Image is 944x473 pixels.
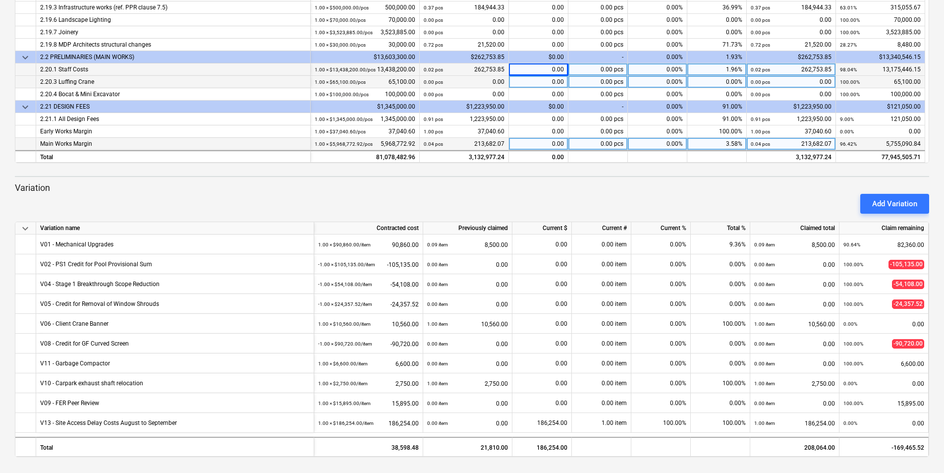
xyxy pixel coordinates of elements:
[687,14,747,26] div: 0.00%
[315,88,415,101] div: 100,000.00
[568,125,628,138] div: 0.00 pcs
[509,76,568,88] div: 0.00
[572,373,631,393] div: 0.00 item
[311,51,420,63] div: $13,603,300.00
[315,129,366,134] small: 1.00 × $37,040.60 / pcs
[691,314,750,334] div: 100.00%
[318,301,372,307] small: -1.00 × $24,357.52 / item
[691,235,750,254] div: 9.36%
[427,242,448,247] small: 0.09 item
[628,125,687,138] div: 0.00%
[751,92,770,97] small: 0.00 pcs
[509,39,568,51] div: 0.00
[424,141,443,147] small: 0.04 pcs
[315,92,369,97] small: 1.00 × $100,000.00 / pcs
[628,51,687,63] div: 0.00%
[843,321,857,327] small: 0.00%
[750,222,839,235] div: Claimed total
[318,361,368,366] small: 1.00 × $6,600.00 / item
[751,1,832,14] div: 184,944.33
[840,88,921,101] div: 100,000.00
[516,413,567,433] div: 186,254.00
[572,294,631,314] div: 0.00 item
[318,262,375,267] small: -1.00 × $105,135.00 / item
[424,125,504,138] div: 37,040.60
[872,197,917,210] div: Add Variation
[315,1,415,14] div: 500,000.00
[36,150,311,163] div: Total
[424,30,443,35] small: 0.00 pcs
[888,260,924,269] span: -105,135.00
[427,393,508,414] div: 0.00
[568,101,628,113] div: -
[572,254,631,274] div: 0.00 item
[843,361,863,366] small: 100.00%
[509,1,568,14] div: 0.00
[840,129,854,134] small: 0.00%
[509,138,568,150] div: 0.00
[687,76,747,88] div: 0.00%
[840,76,921,88] div: 65,100.00
[427,321,448,327] small: 1.00 item
[860,194,929,214] button: Add Variation
[427,413,508,433] div: 0.00
[318,393,419,414] div: 15,895.00
[424,151,504,164] div: 3,132,977.24
[751,117,770,122] small: 0.91 pcs
[509,113,568,125] div: 0.00
[424,79,443,85] small: 0.00 pcs
[843,262,863,267] small: 100.00%
[754,393,835,414] div: 0.00
[568,113,628,125] div: 0.00 pcs
[427,334,508,354] div: 0.00
[892,280,924,289] span: -54,108.00
[424,138,504,150] div: 213,682.07
[315,14,415,26] div: 70,000.00
[40,274,160,294] div: V04 - Stage 1 Breakthrough Scope Reduction
[315,67,376,72] small: 1.00 × $13,438,200.00 / pcs
[754,413,835,433] div: 186,254.00
[843,341,863,347] small: 100.00%
[840,30,860,35] small: 100.00%
[315,63,415,76] div: 13,438,200.00
[509,150,568,163] div: 0.00
[631,235,691,254] div: 0.00%
[628,39,687,51] div: 0.00%
[424,63,504,76] div: 262,753.85
[315,117,373,122] small: 1.00 × $1,345,000.00 / pcs
[691,254,750,274] div: 0.00%
[568,88,628,101] div: 0.00 pcs
[424,42,443,48] small: 0.72 pcs
[843,381,857,386] small: 0.00%
[754,373,835,394] div: 2,750.00
[631,334,691,354] div: 0.00%
[36,437,314,457] div: Total
[628,76,687,88] div: 0.00%
[751,129,770,134] small: 1.00 pcs
[40,373,143,393] div: V10 - Carpark exhaust shaft relocation
[572,274,631,294] div: 0.00 item
[839,222,929,235] div: Claim remaining
[40,254,152,274] div: V02 - PS1 Credit for Pool Provisional Sum
[424,92,443,97] small: 0.00 pcs
[427,314,508,334] div: 10,560.00
[691,393,750,413] div: 0.00%
[751,5,770,10] small: 0.37 pcs
[839,437,929,457] div: -169,465.52
[754,341,775,347] small: 0.00 item
[840,26,921,39] div: 3,523,885.00
[751,17,770,23] small: 0.00 pcs
[840,63,921,76] div: 13,175,446.15
[318,341,372,347] small: -1.00 × $90,720.00 / item
[318,294,419,314] div: -24,357.52
[423,222,512,235] div: Previously claimed
[754,254,835,275] div: 0.00
[424,129,443,134] small: 1.00 pcs
[318,282,372,287] small: -1.00 × $54,108.00 / item
[754,294,835,314] div: 0.00
[840,5,857,10] small: 63.01%
[754,262,775,267] small: 0.00 item
[754,314,835,334] div: 10,560.00
[420,51,509,63] div: $262,753.85
[751,30,770,35] small: 0.00 pcs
